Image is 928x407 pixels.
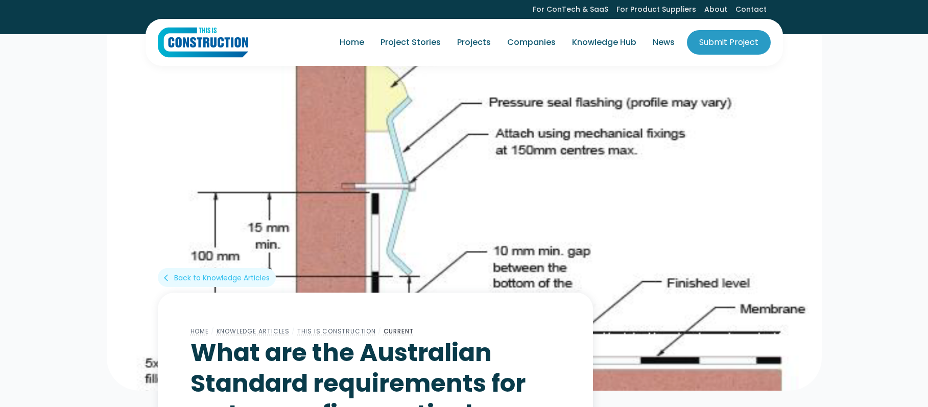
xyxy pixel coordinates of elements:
img: This Is Construction Logo [158,27,248,58]
a: This Is Construction [297,327,376,336]
a: Project Stories [372,28,449,57]
div: arrow_back_ios [164,273,172,283]
a: home [158,27,248,58]
div: / [376,325,384,338]
div: Back to Knowledge Articles [174,273,270,283]
a: Submit Project [687,30,771,55]
img: What are the Australian Standard requirements for waterproofing vertical termination details? [107,33,822,391]
div: Submit Project [699,36,758,49]
div: / [209,325,217,338]
a: Home [331,28,372,57]
a: Projects [449,28,499,57]
a: Current [384,327,414,336]
a: arrow_back_iosBack to Knowledge Articles [158,268,276,287]
a: Home [191,327,209,336]
a: Knowledge Hub [564,28,645,57]
div: / [290,325,297,338]
a: Knowledge Articles [217,327,290,336]
a: News [645,28,683,57]
a: Companies [499,28,564,57]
